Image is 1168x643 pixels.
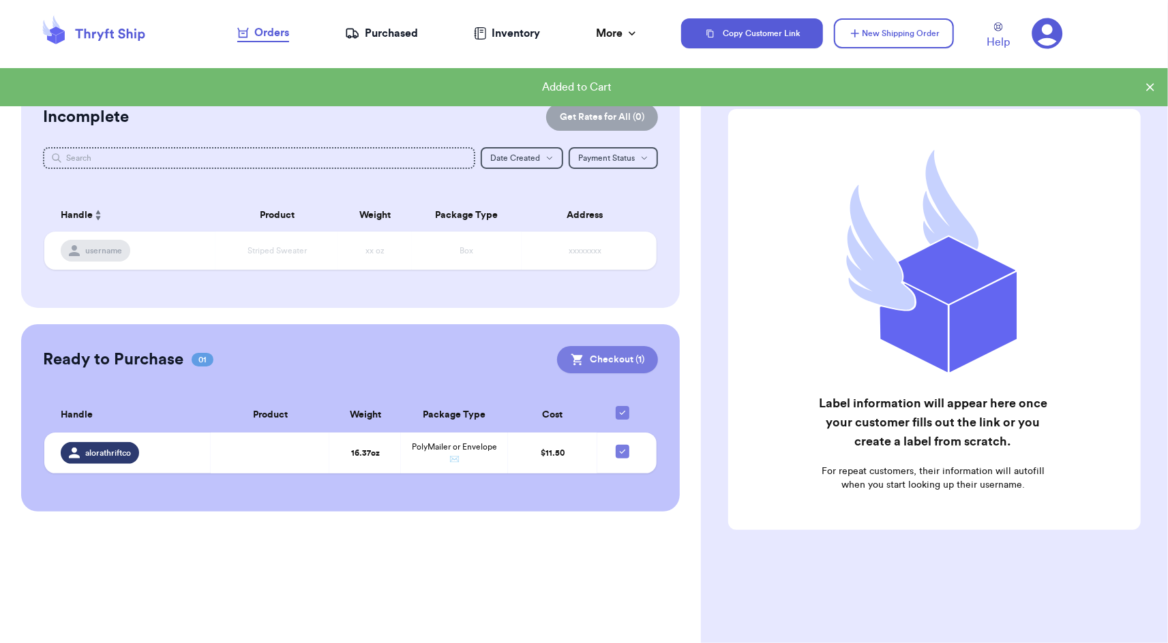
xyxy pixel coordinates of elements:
[329,398,401,433] th: Weight
[215,199,338,232] th: Product
[211,398,329,433] th: Product
[834,18,954,48] button: New Shipping Order
[248,247,307,255] span: Striped Sweater
[11,79,1143,95] div: Added to Cart
[93,207,104,223] button: Sort ascending
[61,208,93,223] span: Handle
[987,34,1010,50] span: Help
[237,25,289,42] a: Orders
[401,398,508,433] th: Package Type
[569,247,601,255] span: xxxxxxxx
[817,465,1050,492] p: For repeat customers, their information will autofill when you start looking up their username.
[578,154,635,162] span: Payment Status
[541,449,565,457] span: $ 11.50
[338,199,412,232] th: Weight
[569,147,658,169] button: Payment Status
[522,199,657,232] th: Address
[481,147,563,169] button: Date Created
[681,18,823,48] button: Copy Customer Link
[546,104,658,131] button: Get Rates for All (0)
[365,247,385,255] span: xx oz
[43,349,183,371] h2: Ready to Purchase
[987,22,1010,50] a: Help
[43,106,129,128] h2: Incomplete
[85,245,122,256] span: username
[490,154,540,162] span: Date Created
[557,346,658,373] button: Checkout (1)
[43,147,475,169] input: Search
[351,449,380,457] strong: 16.37 oz
[817,394,1050,451] h2: Label information will appear here once your customer fills out the link or you create a label fr...
[237,25,289,41] div: Orders
[508,398,597,433] th: Cost
[345,25,418,42] a: Purchased
[412,199,522,232] th: Package Type
[412,443,497,463] span: PolyMailer or Envelope ✉️
[474,25,540,42] a: Inventory
[596,25,639,42] div: More
[460,247,474,255] span: Box
[192,353,213,366] span: 01
[85,448,131,458] span: alorathriftco
[61,408,93,422] span: Handle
